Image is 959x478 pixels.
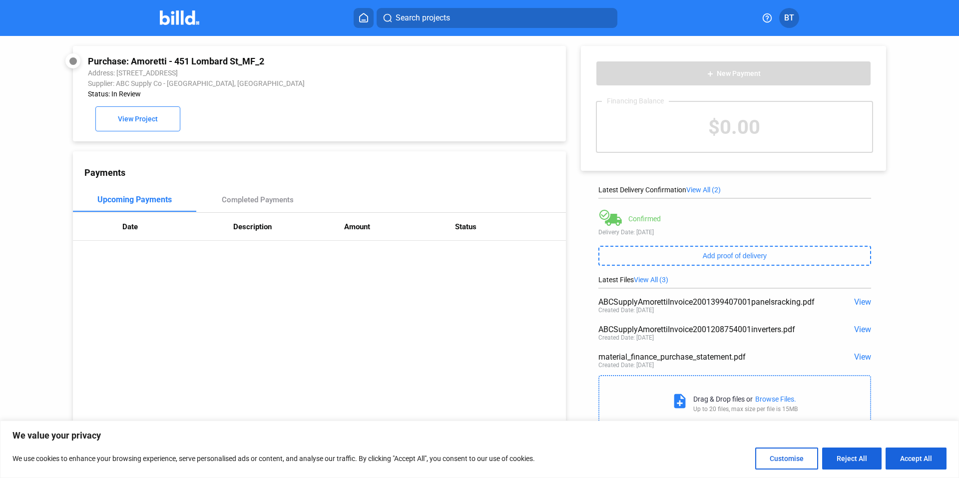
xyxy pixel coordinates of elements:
[598,334,654,341] div: Created Date: [DATE]
[693,395,753,403] div: Drag & Drop files or
[854,325,871,334] span: View
[598,307,654,314] div: Created Date: [DATE]
[118,115,158,123] span: View Project
[455,213,566,241] th: Status
[597,102,872,152] div: $0.00
[686,186,721,194] span: View All (2)
[854,297,871,307] span: View
[233,213,344,241] th: Description
[822,448,882,470] button: Reject All
[97,195,172,204] div: Upcoming Payments
[628,215,661,223] div: Confirmed
[602,97,669,105] div: Financing Balance
[598,325,817,334] div: ABCSupplyAmorettiInvoice2001208754001inverters.pdf
[693,406,798,413] div: Up to 20 files, max size per file is 15MB
[671,393,688,410] mat-icon: note_add
[122,213,233,241] th: Date
[634,276,668,284] span: View All (3)
[717,70,761,78] span: New Payment
[88,56,458,66] div: Purchase: Amoretti - 451 Lombard St_MF_2
[779,8,799,28] button: BT
[598,352,817,362] div: material_finance_purchase_statement.pdf
[596,61,871,86] button: New Payment
[598,229,871,236] div: Delivery Date: [DATE]
[598,246,871,266] button: Add proof of delivery
[755,448,818,470] button: Customise
[344,213,455,241] th: Amount
[222,195,294,204] div: Completed Payments
[95,106,180,131] button: View Project
[12,430,947,442] p: We value your privacy
[396,12,450,24] span: Search projects
[755,395,796,403] div: Browse Files.
[88,79,458,87] div: Supplier: ABC Supply Co - [GEOGRAPHIC_DATA], [GEOGRAPHIC_DATA]
[598,276,871,284] div: Latest Files
[886,448,947,470] button: Accept All
[703,252,767,260] span: Add proof of delivery
[160,10,199,25] img: Billd Company Logo
[84,167,566,178] div: Payments
[598,297,817,307] div: ABCSupplyAmorettiInvoice2001399407001panelsracking.pdf
[854,352,871,362] span: View
[377,8,617,28] button: Search projects
[598,362,654,369] div: Created Date: [DATE]
[706,70,714,78] mat-icon: add
[12,453,535,465] p: We use cookies to enhance your browsing experience, serve personalised ads or content, and analys...
[784,12,794,24] span: BT
[88,69,458,77] div: Address: [STREET_ADDRESS]
[88,90,458,98] div: Status: In Review
[598,186,871,194] div: Latest Delivery Confirmation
